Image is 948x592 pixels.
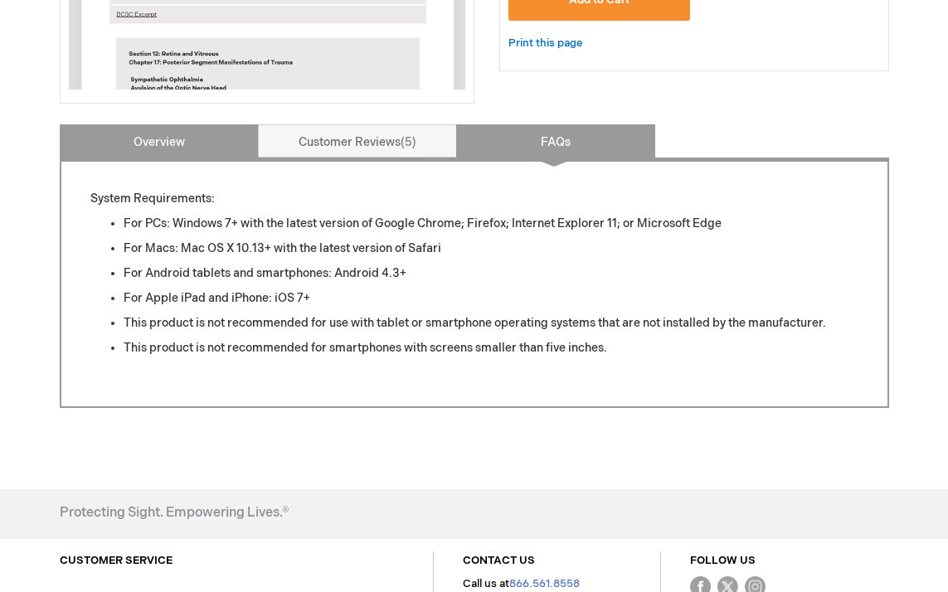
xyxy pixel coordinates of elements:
li: For PCs: Windows 7+ with the latest version of Google Chrome; Firefox; Internet Explorer 11; or M... [124,216,858,232]
li: For Macs: Mac OS X 10.13+ with the latest version of Safari [124,240,858,257]
a: FOLLOW US [690,554,756,567]
p: System Requirements: [90,191,858,207]
a: Print this page [508,33,582,54]
a: Overview [60,124,259,158]
a: 866.561.8558 [509,577,580,590]
li: For Android tablets and smartphones: Android 4.3+ [124,265,858,282]
li: This product is not recommended for smartphones with screens smaller than five inches. [124,340,858,357]
a: CUSTOMER SERVICE [60,554,173,567]
a: FAQs [456,124,655,158]
h4: Protecting Sight. Empowering Lives.® [60,506,289,521]
li: For Apple iPad and iPhone: iOS 7+ [124,290,858,307]
li: This product is not recommended for use with tablet or smartphone operating systems that are not ... [124,315,858,332]
span: 5 [401,135,416,149]
a: CONTACT US [463,554,535,567]
a: Customer Reviews5 [258,124,457,158]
